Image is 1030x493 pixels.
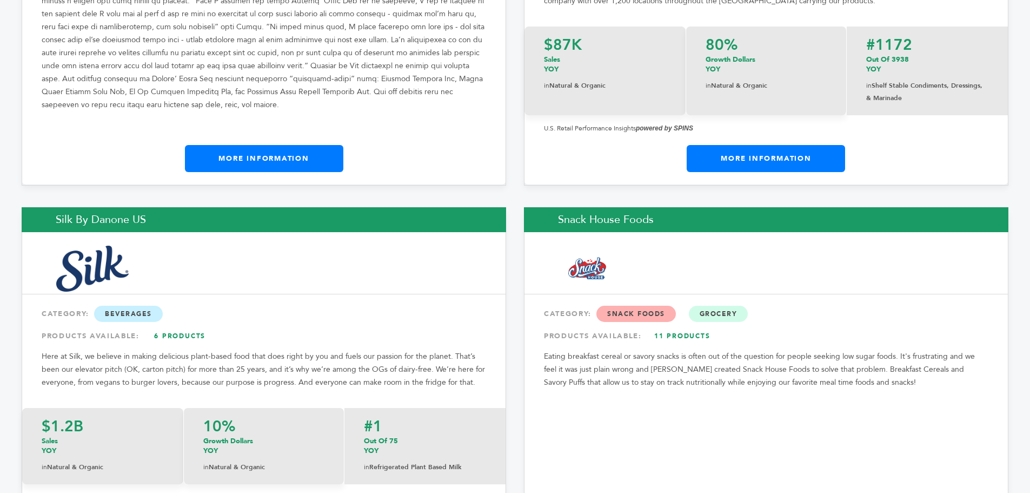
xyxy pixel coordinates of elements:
div: CATEGORY: [42,304,486,324]
p: Natural & Organic [544,80,666,92]
img: Snack House Foods [559,246,618,292]
p: Eating breakfast cereal or savory snacks is often out of the question for people seeking low suga... [544,350,988,389]
p: $87K [544,37,666,52]
p: 10% [203,419,325,434]
p: Natural & Organic [42,461,164,474]
span: YOY [42,446,56,456]
p: 80% [706,37,827,52]
p: #1 [364,419,486,434]
span: in [866,81,872,90]
span: YOY [544,64,559,74]
span: YOY [706,64,720,74]
p: Growth Dollars [706,55,827,74]
div: PRODUCTS AVAILABLE: [544,326,988,346]
p: Here at Silk, we believe in making delicious plant-based food that does right by you and fuels ou... [42,350,486,389]
a: 11 Products [644,326,720,346]
span: in [203,463,209,471]
span: in [364,463,369,471]
p: Shelf Stable Condiments, Dressings, & Marinade [866,80,988,104]
p: out of 75 [364,436,486,456]
p: #1172 [866,37,988,52]
span: Grocery [689,306,748,322]
img: Silk by Danone US [56,246,129,292]
span: YOY [364,446,378,456]
p: Sales [544,55,666,74]
a: More Information [687,145,845,172]
p: Natural & Organic [203,461,325,474]
strong: powered by SPINS [636,124,693,132]
div: PRODUCTS AVAILABLE: [42,326,486,346]
p: $1.2B [42,419,164,434]
p: Growth Dollars [203,436,325,456]
h2: Snack House Foods [524,207,1008,232]
h2: Silk by Danone US [22,207,506,232]
span: Beverages [94,306,163,322]
p: Refrigerated Plant Based Milk [364,461,486,474]
span: in [706,81,711,90]
span: in [42,463,47,471]
span: YOY [866,64,881,74]
p: Sales [42,436,164,456]
p: Natural & Organic [706,80,827,92]
span: Snack Foods [596,306,676,322]
a: 6 Products [142,326,218,346]
p: Out of 3938 [866,55,988,74]
p: U.S. Retail Performance Insights [544,122,988,135]
a: More Information [185,145,343,172]
span: in [544,81,549,90]
div: CATEGORY: [544,304,988,324]
span: YOY [203,446,218,456]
